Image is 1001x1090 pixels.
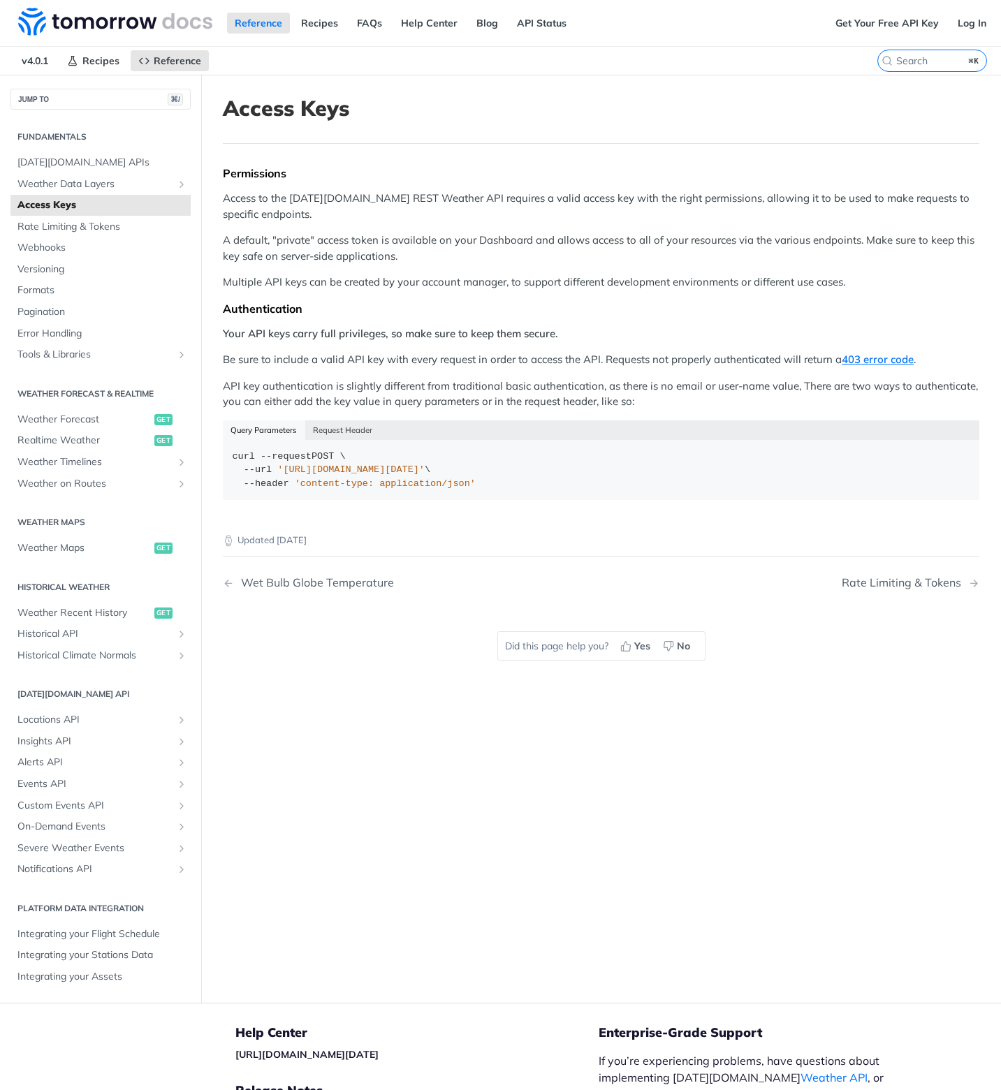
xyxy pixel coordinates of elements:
div: Authentication [223,302,979,316]
span: Severe Weather Events [17,841,173,855]
span: No [677,639,690,654]
span: Weather Data Layers [17,177,173,191]
a: 403 error code [842,353,914,366]
a: Reference [227,13,290,34]
a: Get Your Free API Key [828,13,947,34]
span: get [154,607,173,619]
h2: [DATE][DOMAIN_NAME] API [10,688,191,700]
span: v4.0.1 [14,50,56,71]
span: Integrating your Assets [17,970,187,984]
span: Historical Climate Normals [17,649,173,663]
button: Show subpages for Locations API [176,714,187,726]
span: Realtime Weather [17,434,151,448]
a: Blog [469,13,506,34]
a: Recipes [293,13,346,34]
a: Integrating your Assets [10,966,191,987]
button: Show subpages for Insights API [176,736,187,747]
span: On-Demand Events [17,820,173,834]
button: JUMP TO⌘/ [10,89,191,110]
button: Yes [615,635,658,656]
a: Weather Forecastget [10,409,191,430]
span: get [154,435,173,446]
a: Severe Weather EventsShow subpages for Severe Weather Events [10,838,191,859]
button: Show subpages for Events API [176,779,187,790]
h1: Access Keys [223,96,979,121]
a: Help Center [393,13,465,34]
a: Weather API [801,1070,868,1084]
span: Notifications API [17,862,173,876]
button: Show subpages for Tools & Libraries [176,349,187,360]
button: Show subpages for Alerts API [176,757,187,768]
span: 'content-type: application/json' [295,478,476,489]
a: Historical Climate NormalsShow subpages for Historical Climate Normals [10,645,191,666]
div: Did this page help you? [497,631,706,661]
a: Notifications APIShow subpages for Notifications API [10,859,191,880]
svg: Search [882,55,893,66]
span: --request [261,451,312,462]
a: [URL][DOMAIN_NAME][DATE] [235,1048,379,1061]
span: Weather Recent History [17,606,151,620]
h5: Help Center [235,1024,599,1041]
div: Permissions [223,166,979,180]
p: Access to the [DATE][DOMAIN_NAME] REST Weather API requires a valid access key with the right per... [223,191,979,222]
h2: Platform DATA integration [10,902,191,915]
span: Weather Maps [17,541,151,555]
button: Show subpages for Historical API [176,628,187,640]
strong: Your API keys carry full privileges, so make sure to keep them secure. [223,327,558,340]
a: Versioning [10,259,191,280]
h2: Historical Weather [10,581,191,594]
div: Wet Bulb Globe Temperature [234,576,394,589]
button: Show subpages for Custom Events API [176,800,187,811]
p: Be sure to include a valid API key with every request in order to access the API. Requests not pr... [223,352,979,368]
p: A default, "private" access token is available on your Dashboard and allows access to all of your... [223,233,979,264]
span: --header [244,478,289,489]
a: Events APIShow subpages for Events API [10,774,191,795]
button: Show subpages for Weather Timelines [176,457,187,468]
a: Integrating your Flight Schedule [10,924,191,945]
button: Show subpages for On-Demand Events [176,821,187,832]
span: Versioning [17,263,187,277]
span: Weather Forecast [17,413,151,427]
a: Recipes [59,50,127,71]
span: Access Keys [17,198,187,212]
span: Integrating your Flight Schedule [17,927,187,941]
p: API key authentication is slightly different from traditional basic authentication, as there is n... [223,378,979,410]
h2: Weather Forecast & realtime [10,388,191,400]
div: Rate Limiting & Tokens [842,576,968,589]
a: API Status [509,13,574,34]
span: get [154,543,173,554]
span: Historical API [17,627,173,641]
a: Reference [131,50,209,71]
a: Error Handling [10,323,191,344]
a: Weather Mapsget [10,538,191,559]
span: ⌘/ [168,94,183,105]
button: Show subpages for Notifications API [176,864,187,875]
span: --url [244,464,272,475]
a: Formats [10,280,191,301]
a: Pagination [10,302,191,323]
span: Reference [154,54,201,67]
span: Locations API [17,713,173,727]
h2: Fundamentals [10,131,191,143]
span: Webhooks [17,241,187,255]
img: Tomorrow.io Weather API Docs [18,8,212,36]
span: '[URL][DOMAIN_NAME][DATE]' [277,464,425,475]
span: Recipes [82,54,119,67]
a: Insights APIShow subpages for Insights API [10,731,191,752]
button: Show subpages for Weather Data Layers [176,179,187,190]
button: Request Header [305,420,381,440]
a: Weather Recent Historyget [10,603,191,624]
span: Rate Limiting & Tokens [17,220,187,234]
p: Multiple API keys can be created by your account manager, to support different development enviro... [223,274,979,290]
kbd: ⌘K [965,54,983,68]
a: Weather on RoutesShow subpages for Weather on Routes [10,473,191,494]
span: Custom Events API [17,799,173,813]
span: [DATE][DOMAIN_NAME] APIs [17,156,187,170]
a: Realtime Weatherget [10,430,191,451]
nav: Pagination Controls [223,562,979,603]
button: Show subpages for Weather on Routes [176,478,187,489]
a: Integrating your Stations Data [10,945,191,966]
span: curl [233,451,255,462]
span: Insights API [17,735,173,749]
